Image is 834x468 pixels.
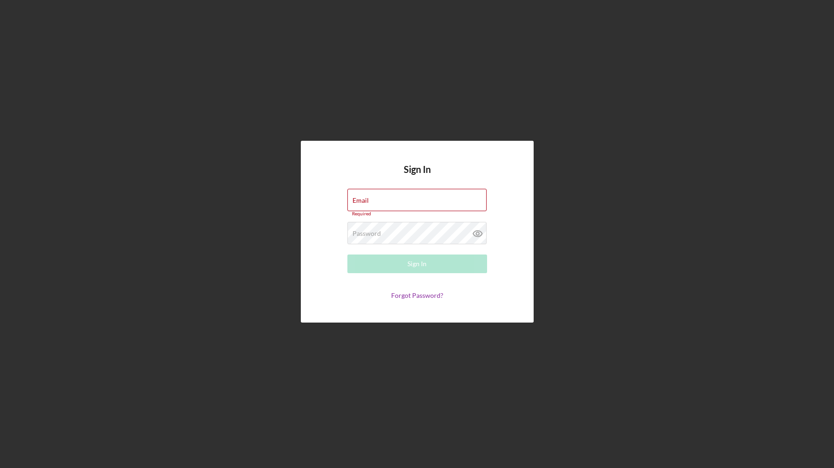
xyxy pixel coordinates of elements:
button: Sign In [347,255,487,273]
label: Email [353,197,369,204]
label: Password [353,230,381,237]
div: Sign In [407,255,427,273]
h4: Sign In [404,164,431,189]
a: Forgot Password? [391,291,443,299]
div: Required [347,211,487,217]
